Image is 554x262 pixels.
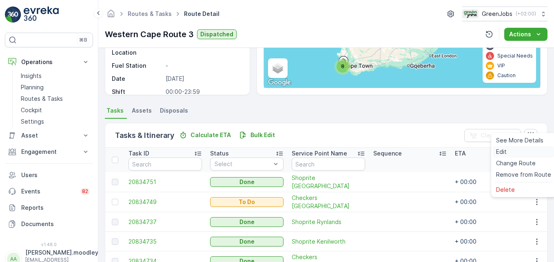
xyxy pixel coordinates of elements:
p: ETA [455,149,466,158]
p: Users [21,171,90,179]
span: Delete [496,186,515,194]
td: + 00:00 [451,232,532,251]
p: - [166,62,242,70]
p: Date [112,75,162,83]
img: logo [5,7,21,23]
span: Shoprite [GEOGRAPHIC_DATA] [292,174,365,190]
button: GreenJobs(+02:00) [462,7,547,21]
span: Checkers [GEOGRAPHIC_DATA] [292,194,365,210]
p: 00:00-23:59 [166,88,242,96]
p: Status [210,149,229,158]
p: Operations [21,58,77,66]
button: Bulk Edit [236,130,278,140]
a: Documents [5,216,93,232]
p: Cockpit [21,106,42,114]
p: Clear Filters [481,131,516,140]
p: 82 [82,188,88,195]
p: Sequence [373,149,402,158]
td: + 00:00 [451,172,532,192]
button: Done [210,237,284,246]
span: Tasks [106,107,124,115]
p: Western Cape Route 3 [105,28,194,40]
p: Done [239,218,255,226]
p: Tasks & Itinerary [115,130,174,141]
span: Remove from Route [496,171,551,179]
span: Disposals [160,107,188,115]
a: Shoprite Rynlands [292,218,365,226]
p: [DATE] [166,75,242,83]
p: Calculate ETA [191,131,231,139]
a: Insights [18,70,93,82]
a: Events82 [5,183,93,200]
p: Events [21,187,75,195]
a: Planning [18,82,93,93]
button: Done [210,217,284,227]
a: Shoprite Rondebosch [292,174,365,190]
p: Special Needs [497,53,533,59]
a: 20834735 [129,238,202,246]
p: Select [215,160,271,168]
a: 20834737 [129,218,202,226]
p: - [166,40,242,57]
button: Engagement [5,144,93,160]
a: Routes & Tasks [128,10,172,17]
p: Planning [21,83,44,91]
td: + 00:00 [451,212,532,232]
p: [PERSON_NAME].moodley [25,249,98,257]
p: Asset [21,131,77,140]
span: Edit [496,148,507,156]
p: Engagement [21,148,77,156]
button: Clear Filters [464,129,521,142]
a: Routes & Tasks [18,93,93,104]
a: 20834751 [129,178,202,186]
input: Search [292,158,365,171]
p: Reports [21,204,90,212]
p: Fuel Station [112,62,162,70]
button: Dispatched [197,29,237,39]
button: Actions [504,28,547,41]
span: 8 [341,63,344,69]
span: Assets [132,107,152,115]
p: VIP [497,62,505,69]
p: Settings [21,118,44,126]
p: Disposal Location [112,40,162,57]
a: Settings [18,116,93,127]
img: logo_light-DOdMpM7g.png [24,7,59,23]
span: Change Route [496,159,536,167]
p: Insights [21,72,42,80]
p: Routes & Tasks [21,95,63,103]
span: v 1.48.0 [5,242,93,247]
button: Asset [5,127,93,144]
p: Task ID [129,149,149,158]
img: Google [266,77,293,88]
div: Toggle Row Selected [112,219,118,225]
td: + 00:00 [451,192,532,212]
a: Shoprite Kenilworth [292,238,365,246]
div: 8 [335,58,351,75]
p: Bulk Edit [250,131,275,139]
a: Homepage [106,12,115,19]
input: Search [129,158,202,171]
button: Calculate ETA [176,130,234,140]
a: Reports [5,200,93,216]
p: To Do [239,198,255,206]
a: Cockpit [18,104,93,116]
a: Layers [269,59,287,77]
p: GreenJobs [482,10,512,18]
a: Users [5,167,93,183]
p: Documents [21,220,90,228]
p: Service Point Name [292,149,347,158]
p: Done [239,178,255,186]
span: Route Detail [182,10,221,18]
p: Done [239,238,255,246]
div: Toggle Row Selected [112,179,118,185]
button: Done [210,177,284,187]
p: ⌘B [79,37,87,43]
button: To Do [210,197,284,207]
span: See More Details [496,136,543,144]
